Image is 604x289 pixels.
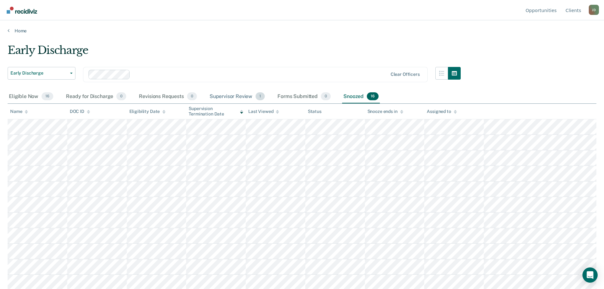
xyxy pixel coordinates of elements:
[367,109,403,114] div: Snooze ends in
[391,72,420,77] div: Clear officers
[187,92,197,101] span: 0
[70,109,90,114] div: DOC ID
[342,90,380,104] div: Snoozed16
[10,109,28,114] div: Name
[8,67,75,80] button: Early Discharge
[321,92,331,101] span: 0
[7,7,37,14] img: Recidiviz
[208,90,266,104] div: Supervisor Review1
[10,70,68,76] span: Early Discharge
[129,109,166,114] div: Eligibility Date
[308,109,321,114] div: Status
[367,92,379,101] span: 16
[8,28,596,34] a: Home
[8,90,55,104] div: Eligible Now16
[116,92,126,101] span: 0
[582,267,598,283] div: Open Intercom Messenger
[589,5,599,15] button: Profile dropdown button
[248,109,279,114] div: Last Viewed
[8,44,461,62] div: Early Discharge
[427,109,457,114] div: Assigned to
[276,90,332,104] div: Forms Submitted0
[589,5,599,15] div: J D
[256,92,265,101] span: 1
[189,106,243,117] div: Supervision Termination Date
[138,90,198,104] div: Revisions Requests0
[42,92,53,101] span: 16
[65,90,127,104] div: Ready for Discharge0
